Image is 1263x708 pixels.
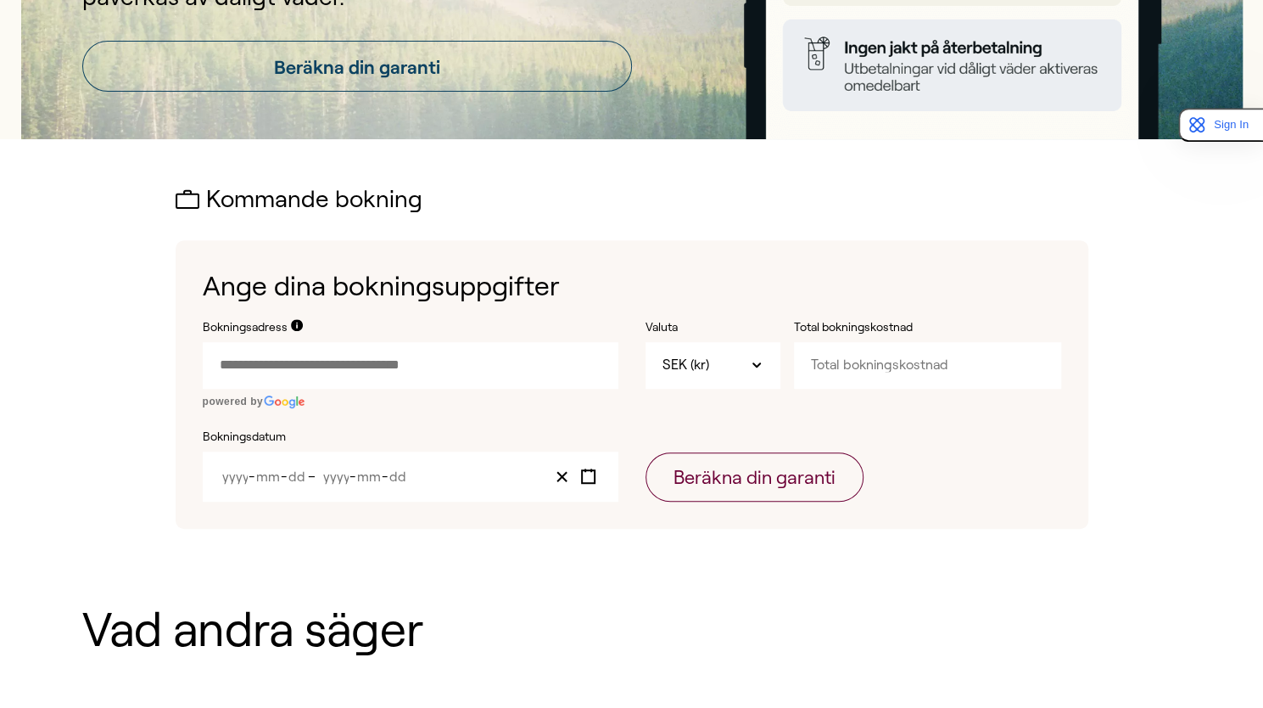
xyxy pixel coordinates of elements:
[82,604,1182,656] h1: Vad andra säger
[288,469,306,484] input: Day
[794,342,1061,388] input: Total bokningskostnad
[249,469,255,484] span: -
[794,319,964,336] label: Total bokningskostnad
[203,319,288,336] label: Bokningsadress
[549,465,575,488] button: Clear value
[221,469,249,484] input: Year
[322,469,350,484] input: Year
[281,469,288,484] span: -
[349,469,356,484] span: -
[382,469,388,484] span: -
[645,319,780,336] label: Valuta
[662,356,709,374] span: SEK (kr)
[645,452,863,502] button: Beräkna din garanti
[575,465,601,488] button: Toggle calendar
[255,469,281,484] input: Month
[388,469,407,484] input: Day
[176,187,1088,213] h2: Kommande bokning
[263,396,305,408] img: Google logo
[356,469,382,484] input: Month
[82,41,632,92] a: Beräkna din garanti
[203,429,618,446] label: Bokningsdatum
[308,469,321,484] span: –
[203,267,1061,306] h1: Ange dina bokningsuppgifter
[203,396,264,407] span: powered by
